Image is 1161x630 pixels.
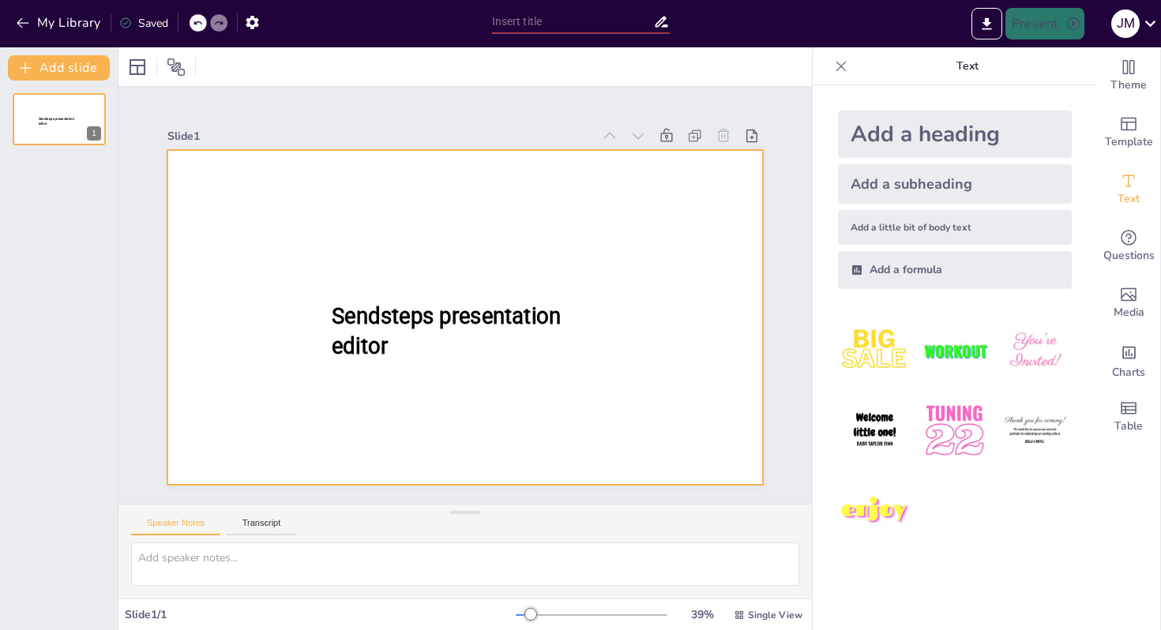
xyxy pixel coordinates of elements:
[492,10,653,33] input: Insert title
[1097,47,1160,104] div: Change the overall theme
[1097,161,1160,218] div: Add text boxes
[13,93,106,145] div: 1
[838,251,1072,289] div: Add a formula
[838,210,1072,245] div: Add a little bit of body text
[87,126,101,141] div: 1
[8,55,110,81] button: Add slide
[1111,9,1140,38] div: J M
[1112,364,1145,381] span: Charts
[918,394,991,467] img: 5.jpeg
[332,303,561,359] span: Sendsteps presentation editor
[1097,104,1160,161] div: Add ready made slides
[1097,218,1160,275] div: Get real-time input from your audience
[167,58,186,77] span: Position
[838,474,911,548] img: 7.jpeg
[998,314,1072,388] img: 3.jpeg
[39,117,74,126] span: Sendsteps presentation editor
[1114,418,1143,435] span: Table
[918,314,991,388] img: 2.jpeg
[748,609,802,621] span: Single View
[838,394,911,467] img: 4.jpeg
[838,111,1072,158] div: Add a heading
[1097,275,1160,332] div: Add images, graphics, shapes or video
[854,47,1081,85] p: Text
[1105,133,1153,151] span: Template
[1118,190,1140,208] span: Text
[1114,304,1144,321] span: Media
[1111,8,1140,39] button: J M
[125,607,516,622] div: Slide 1 / 1
[838,314,911,388] img: 1.jpeg
[12,10,107,36] button: My Library
[998,394,1072,467] img: 6.jpeg
[1097,388,1160,445] div: Add a table
[1005,8,1084,39] button: Present
[838,164,1072,204] div: Add a subheading
[119,16,168,31] div: Saved
[683,607,721,622] div: 39 %
[1110,77,1147,94] span: Theme
[167,129,592,144] div: Slide 1
[971,8,1002,39] button: Export to PowerPoint
[131,518,220,535] button: Speaker Notes
[1103,247,1155,264] span: Questions
[1097,332,1160,388] div: Add charts and graphs
[125,54,150,80] div: Layout
[227,518,297,535] button: Transcript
